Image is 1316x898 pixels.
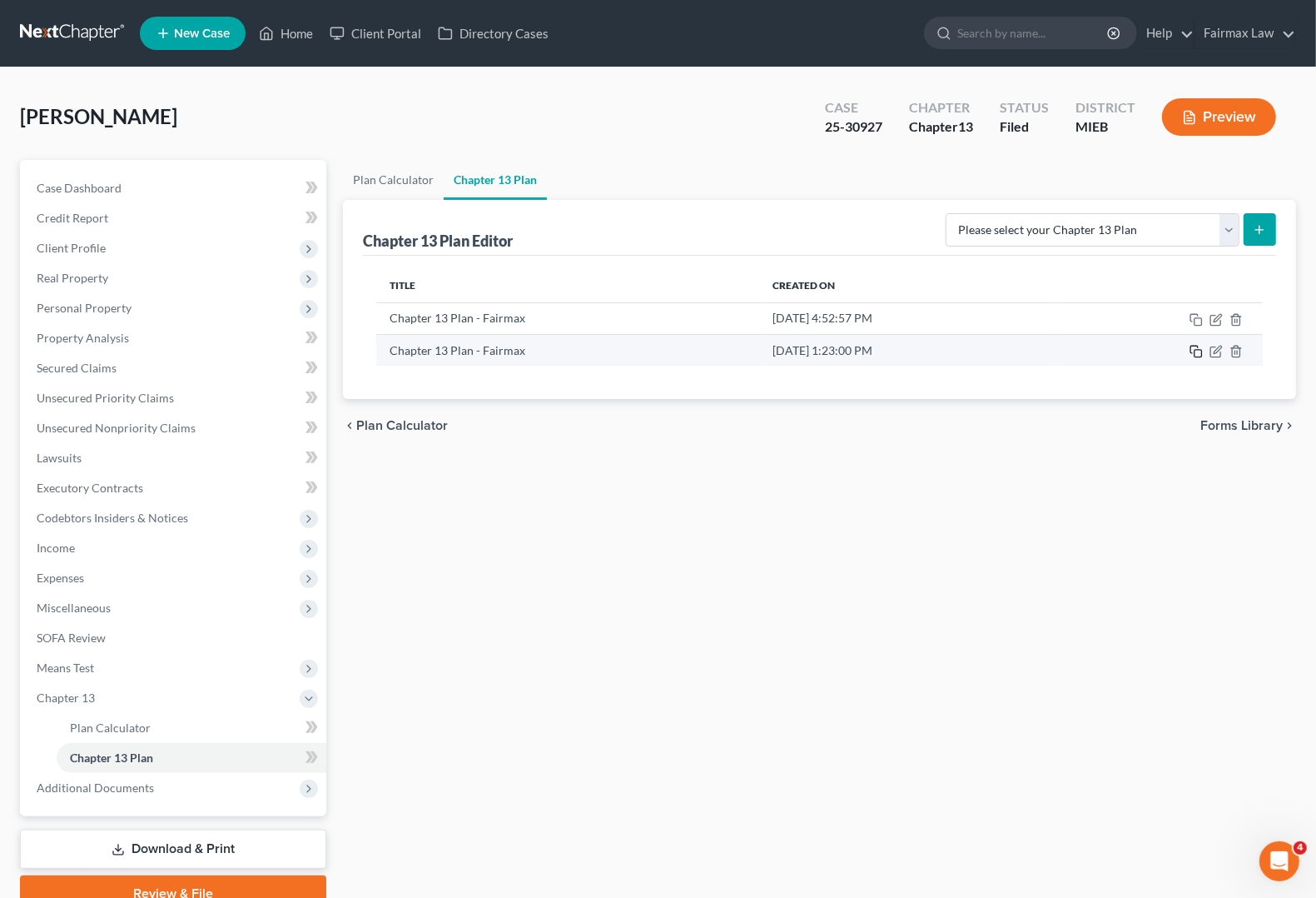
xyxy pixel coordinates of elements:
span: Plan Calculator [70,721,151,735]
span: Secured Claims [37,361,117,375]
span: Means Test [37,661,94,675]
a: Case Dashboard [23,173,326,203]
span: Unsecured Priority Claims [37,391,174,405]
input: Search by name... [957,17,1110,48]
th: Title [376,269,759,302]
i: chevron_right [1283,419,1296,432]
span: Additional Documents [37,781,154,795]
a: Directory Cases [430,18,557,48]
a: Client Portal [321,18,430,48]
td: [DATE] 1:23:00 PM [760,334,1059,366]
span: Income [37,541,75,555]
a: Credit Report [23,203,326,233]
a: Unsecured Priority Claims [23,383,326,413]
iframe: Intercom live chat [1259,841,1299,881]
div: MIEB [1075,117,1135,137]
span: Unsecured Nonpriority Claims [37,421,196,435]
td: Chapter 13 Plan - Fairmax [376,302,759,334]
span: Case Dashboard [37,181,122,195]
button: Preview [1162,98,1276,136]
i: chevron_left [343,419,356,432]
th: Created On [760,269,1059,302]
td: [DATE] 4:52:57 PM [760,302,1059,334]
span: Client Profile [37,241,106,255]
span: New Case [174,27,230,40]
span: [PERSON_NAME] [20,104,177,128]
span: 13 [958,118,973,134]
span: Expenses [37,571,84,585]
div: Chapter [909,117,973,137]
button: chevron_left Plan Calculator [343,419,448,432]
a: Download & Print [20,830,326,869]
span: SOFA Review [37,631,106,645]
span: Chapter 13 [37,691,95,705]
a: Help [1138,18,1194,48]
span: Real Property [37,271,108,285]
a: Property Analysis [23,323,326,353]
span: 4 [1294,841,1307,855]
span: Lawsuits [37,451,82,465]
div: Status [1000,98,1049,117]
a: Chapter 13 Plan [57,743,326,773]
span: Credit Report [37,211,108,225]
span: Plan Calculator [356,419,448,432]
a: Plan Calculator [343,160,444,200]
span: Miscellaneous [37,601,111,615]
span: Chapter 13 Plan [70,751,153,765]
a: Home [251,18,321,48]
span: Codebtors Insiders & Notices [37,511,188,525]
span: Personal Property [37,301,132,315]
a: Executory Contracts [23,473,326,503]
div: Chapter 13 Plan Editor [363,231,513,251]
span: Forms Library [1200,419,1283,432]
a: Secured Claims [23,353,326,383]
a: Plan Calculator [57,713,326,743]
div: Chapter [909,98,973,117]
a: SOFA Review [23,623,326,653]
a: Chapter 13 Plan [444,160,547,200]
td: Chapter 13 Plan - Fairmax [376,334,759,366]
a: Fairmax Law [1195,18,1295,48]
div: Filed [1000,117,1049,137]
div: 25-30927 [825,117,882,137]
span: Property Analysis [37,331,129,345]
div: Case [825,98,882,117]
button: Forms Library chevron_right [1200,419,1296,432]
a: Lawsuits [23,443,326,473]
div: District [1075,98,1135,117]
a: Unsecured Nonpriority Claims [23,413,326,443]
span: Executory Contracts [37,481,143,495]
